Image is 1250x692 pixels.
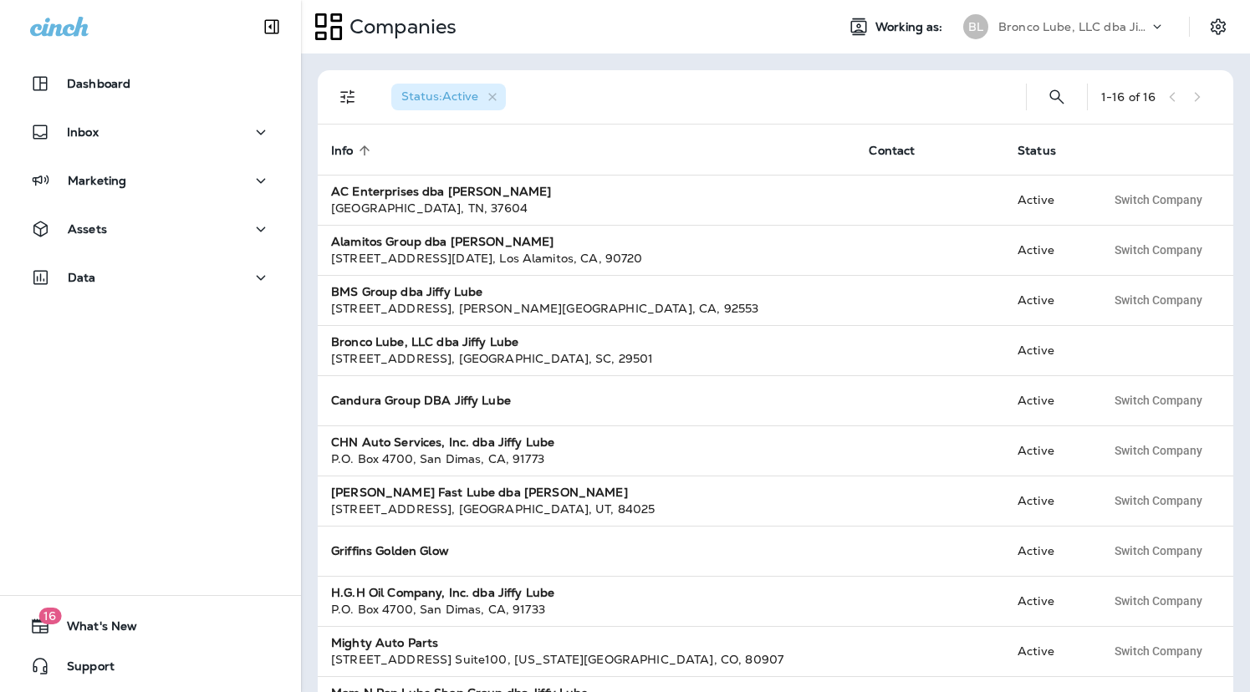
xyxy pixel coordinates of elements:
[1105,588,1212,613] button: Switch Company
[343,14,457,39] p: Companies
[1040,80,1074,114] button: Search Companies
[1115,394,1202,406] span: Switch Company
[17,164,284,197] button: Marketing
[331,144,354,158] span: Info
[331,143,375,158] span: Info
[1115,194,1202,206] span: Switch Company
[1004,526,1092,576] td: Active
[50,619,137,639] span: What's New
[331,651,842,668] div: [STREET_ADDRESS] Suite100 , [US_STATE][GEOGRAPHIC_DATA] , CO , 80907
[17,212,284,246] button: Assets
[331,543,449,558] strong: Griffins Golden Glow
[1115,545,1202,557] span: Switch Company
[869,143,936,158] span: Contact
[875,20,946,34] span: Working as:
[331,350,842,367] div: [STREET_ADDRESS] , [GEOGRAPHIC_DATA] , SC , 29501
[1004,275,1092,325] td: Active
[1105,639,1212,664] button: Switch Company
[1115,294,1202,306] span: Switch Company
[1105,438,1212,463] button: Switch Company
[67,125,99,139] p: Inbox
[1018,143,1078,158] span: Status
[1115,645,1202,657] span: Switch Company
[331,234,554,249] strong: Alamitos Group dba [PERSON_NAME]
[68,174,126,187] p: Marketing
[331,393,511,408] strong: Candura Group DBA Jiffy Lube
[67,77,130,90] p: Dashboard
[1115,445,1202,456] span: Switch Company
[331,585,554,600] strong: H.G.H Oil Company, Inc. dba Jiffy Lube
[1004,476,1092,526] td: Active
[1115,595,1202,607] span: Switch Company
[963,14,988,39] div: BL
[1105,538,1212,563] button: Switch Company
[331,485,628,500] strong: [PERSON_NAME] Fast Lube dba [PERSON_NAME]
[1105,488,1212,513] button: Switch Company
[1115,244,1202,256] span: Switch Company
[331,200,842,216] div: [GEOGRAPHIC_DATA] , TN , 37604
[68,222,107,236] p: Assets
[17,67,284,100] button: Dashboard
[17,609,284,643] button: 16What's New
[331,184,551,199] strong: AC Enterprises dba [PERSON_NAME]
[331,284,482,299] strong: BMS Group dba Jiffy Lube
[1004,375,1092,425] td: Active
[331,334,518,349] strong: Bronco Lube, LLC dba Jiffy Lube
[1004,576,1092,626] td: Active
[331,80,365,114] button: Filters
[331,300,842,317] div: [STREET_ADDRESS] , [PERSON_NAME][GEOGRAPHIC_DATA] , CA , 92553
[1004,626,1092,676] td: Active
[1004,425,1092,476] td: Active
[17,261,284,294] button: Data
[1018,144,1056,158] span: Status
[331,435,554,450] strong: CHN Auto Services, Inc. dba Jiffy Lube
[17,649,284,683] button: Support
[1101,90,1156,104] div: 1 - 16 of 16
[50,659,115,679] span: Support
[1105,237,1212,262] button: Switch Company
[401,89,478,104] span: Status : Active
[1105,187,1212,212] button: Switch Company
[1004,225,1092,275] td: Active
[331,501,842,517] div: [STREET_ADDRESS] , [GEOGRAPHIC_DATA] , UT , 84025
[869,144,915,158] span: Contact
[1004,175,1092,225] td: Active
[68,271,96,284] p: Data
[248,10,295,43] button: Collapse Sidebar
[391,84,506,110] div: Status:Active
[1203,12,1233,42] button: Settings
[1115,495,1202,506] span: Switch Company
[331,250,842,267] div: [STREET_ADDRESS][DATE] , Los Alamitos , CA , 90720
[1105,388,1212,413] button: Switch Company
[38,608,61,624] span: 16
[331,635,438,650] strong: Mighty Auto Parts
[17,115,284,149] button: Inbox
[1004,325,1092,375] td: Active
[331,601,842,618] div: P.O. Box 4700 , San Dimas , CA , 91733
[998,20,1149,33] p: Bronco Lube, LLC dba Jiffy Lube
[1105,287,1212,313] button: Switch Company
[331,450,842,467] div: P.O. Box 4700 , San Dimas , CA , 91773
